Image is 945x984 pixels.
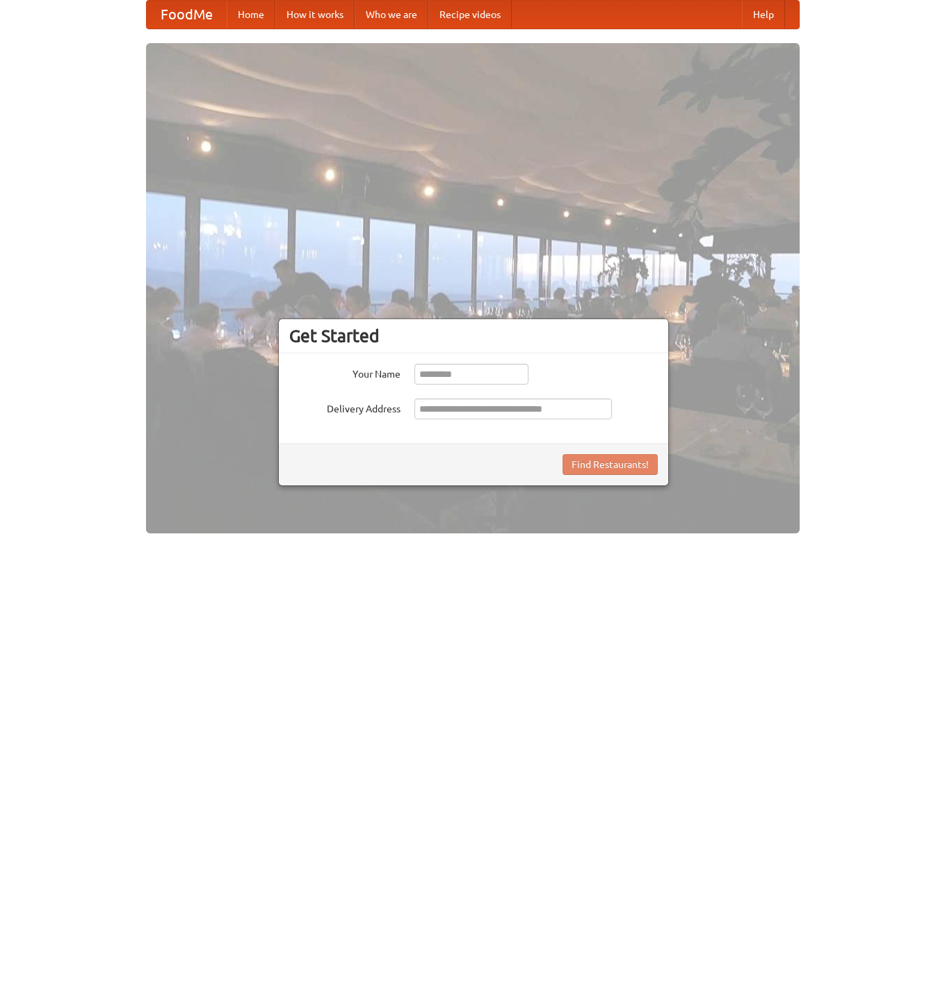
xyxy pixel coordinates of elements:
[147,1,227,29] a: FoodMe
[563,454,658,475] button: Find Restaurants!
[227,1,275,29] a: Home
[355,1,428,29] a: Who we are
[275,1,355,29] a: How it works
[289,325,658,346] h3: Get Started
[428,1,512,29] a: Recipe videos
[289,398,401,416] label: Delivery Address
[289,364,401,381] label: Your Name
[742,1,785,29] a: Help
